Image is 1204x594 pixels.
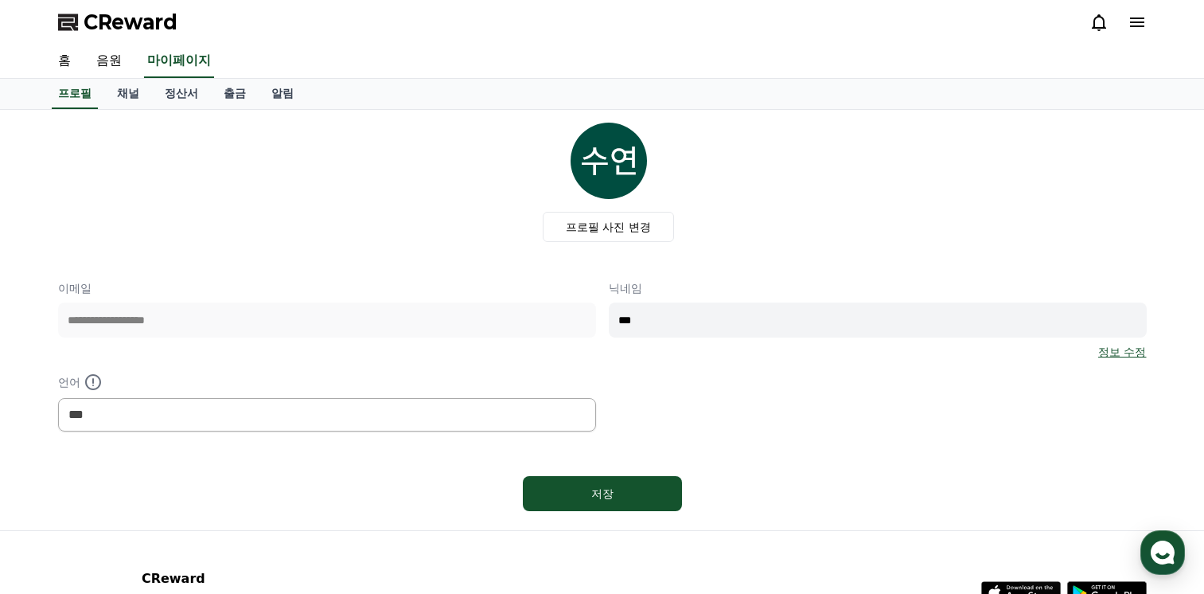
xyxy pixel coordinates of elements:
a: CReward [58,10,177,35]
p: 이메일 [58,280,596,296]
a: 출금 [211,79,259,109]
a: 정보 수정 [1098,344,1146,360]
a: 프로필 [52,79,98,109]
a: 마이페이지 [144,45,214,78]
label: 프로필 사진 변경 [543,212,674,242]
a: 정산서 [152,79,211,109]
img: profile_image [571,123,647,199]
p: 언어 [58,373,596,392]
a: 알림 [259,79,306,109]
a: 음원 [84,45,134,78]
a: 채널 [104,79,152,109]
button: 저장 [523,476,682,511]
div: 저장 [555,486,650,502]
p: CReward [142,569,336,588]
span: CReward [84,10,177,35]
p: 닉네임 [609,280,1147,296]
a: 홈 [45,45,84,78]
